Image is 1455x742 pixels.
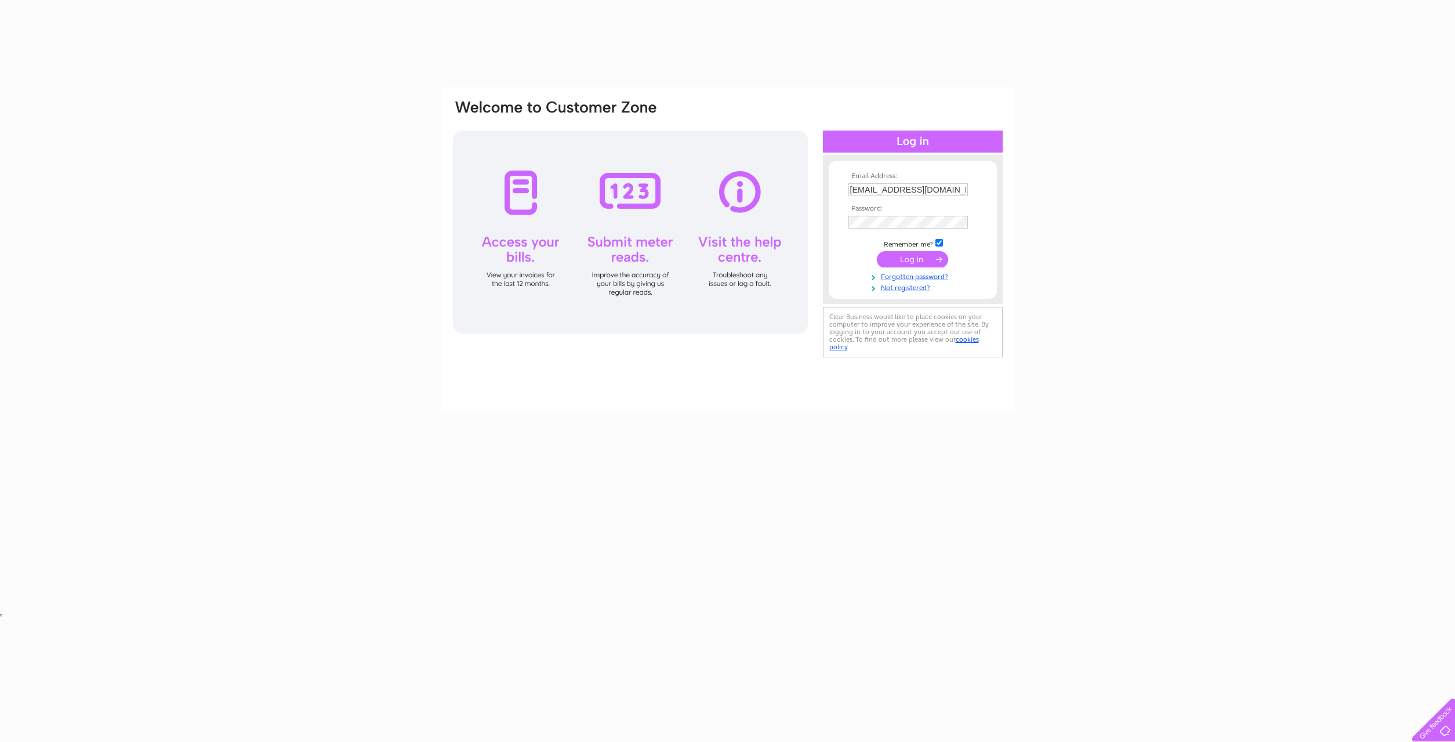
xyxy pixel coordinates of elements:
[829,335,979,351] a: cookies policy
[823,307,1003,357] div: Clear Business would like to place cookies on your computer to improve your experience of the sit...
[848,281,980,292] a: Not registered?
[877,251,948,267] input: Submit
[848,270,980,281] a: Forgotten password?
[846,172,980,180] th: Email Address:
[846,205,980,213] th: Password:
[846,237,980,249] td: Remember me?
